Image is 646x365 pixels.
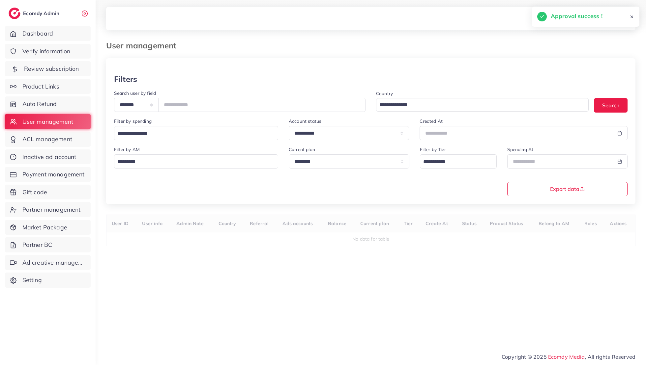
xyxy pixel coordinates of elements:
span: ACL management [22,135,72,143]
h3: Filters [114,74,137,84]
label: Created At [420,118,443,124]
h5: Approval success ! [551,12,602,20]
button: Export data [507,182,628,196]
input: Search for option [377,100,580,110]
span: Partner BC [22,241,52,249]
span: Export data [550,186,585,192]
a: Inactive ad account [5,149,91,165]
span: Auto Refund [22,100,57,108]
label: Current plan [289,146,315,153]
span: Payment management [22,170,85,179]
a: Partner management [5,202,91,217]
input: Search for option [421,157,488,167]
span: Partner management [22,205,81,214]
span: Product Links [22,82,59,91]
a: Setting [5,273,91,288]
a: Ecomdy Media [548,353,585,360]
span: Verify information [22,47,71,56]
div: Search for option [376,98,589,112]
span: Ad creative management [22,258,86,267]
label: Account status [289,118,321,124]
span: Inactive ad account [22,153,76,161]
a: Dashboard [5,26,91,41]
div: Search for option [114,154,278,169]
a: User management [5,114,91,129]
a: Gift code [5,185,91,200]
label: Search user by field [114,90,156,96]
label: Filter by AM [114,146,140,153]
a: Auto Refund [5,96,91,112]
a: Partner BC [5,237,91,252]
span: , All rights Reserved [585,353,635,361]
span: Dashboard [22,29,53,38]
span: Setting [22,276,42,284]
a: logoEcomdy Admin [9,8,61,19]
h2: Ecomdy Admin [23,10,61,16]
label: Filter by Tier [420,146,446,153]
label: Spending At [507,146,534,153]
a: Ad creative management [5,255,91,270]
span: Review subscription [24,65,79,73]
a: Market Package [5,220,91,235]
h3: User management [106,41,182,50]
a: ACL management [5,132,91,147]
a: Payment management [5,167,91,182]
input: Search for option [115,129,270,139]
label: Country [376,90,393,97]
a: Review subscription [5,61,91,76]
button: Search [594,98,628,112]
span: Market Package [22,223,67,232]
span: Gift code [22,188,47,196]
a: Product Links [5,79,91,94]
div: Search for option [114,126,278,140]
span: Copyright © 2025 [502,353,635,361]
a: Verify information [5,44,91,59]
span: User management [22,117,73,126]
div: Search for option [420,154,497,169]
img: logo [9,8,20,19]
input: Search for option [115,157,270,167]
label: Filter by spending [114,118,152,124]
